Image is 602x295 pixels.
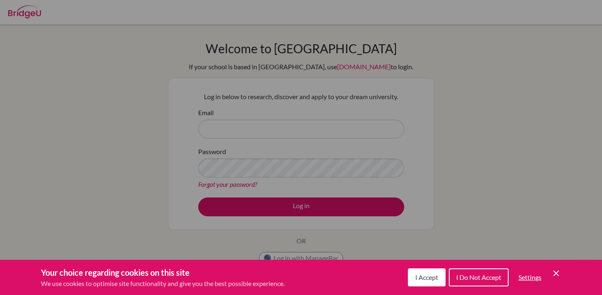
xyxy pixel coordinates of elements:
button: I Do Not Accept [449,268,509,286]
span: I Do Not Accept [456,273,501,281]
button: Save and close [551,268,561,278]
span: I Accept [415,273,438,281]
span: Settings [518,273,541,281]
p: We use cookies to optimise site functionality and give you the best possible experience. [41,279,285,288]
button: I Accept [408,268,446,286]
button: Settings [512,269,548,286]
h3: Your choice regarding cookies on this site [41,266,285,279]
